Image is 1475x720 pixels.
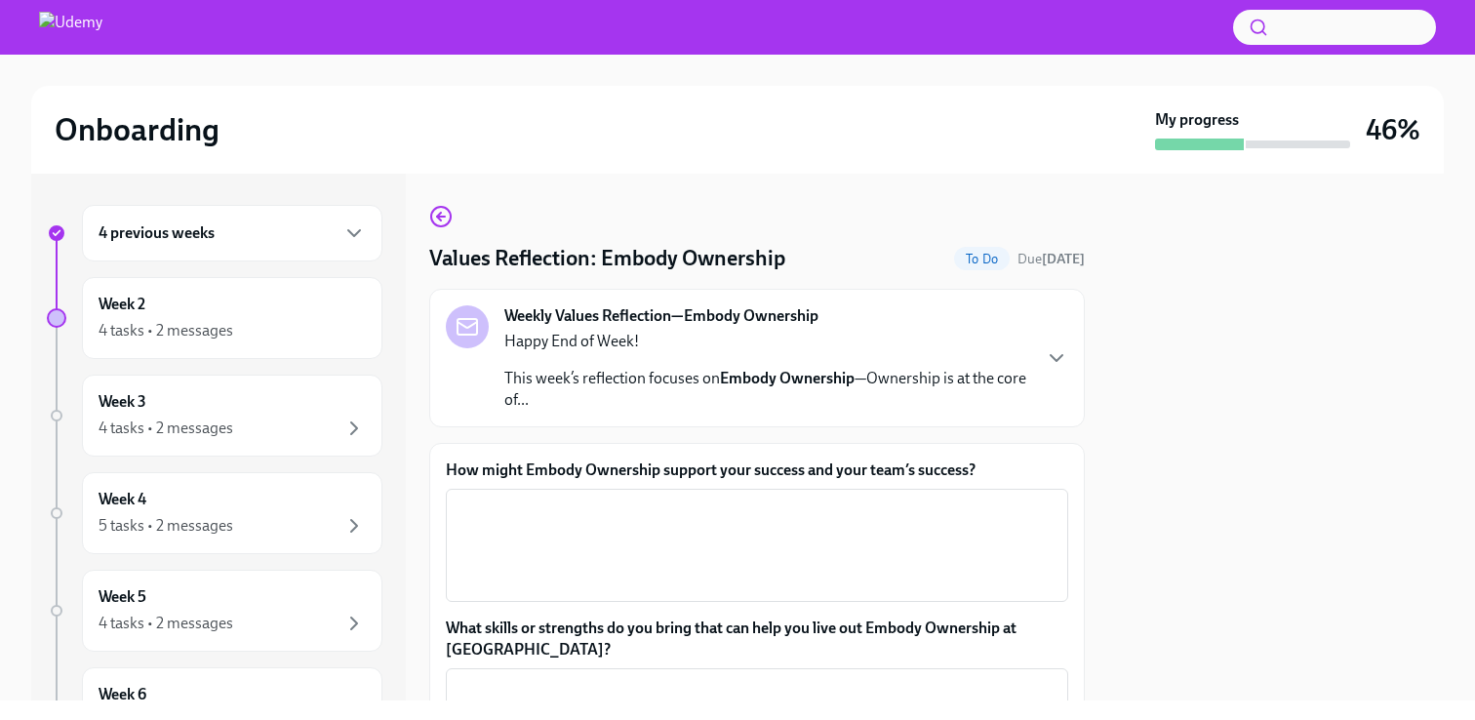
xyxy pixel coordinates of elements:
span: To Do [954,252,1010,266]
h2: Onboarding [55,110,219,149]
h3: 46% [1366,112,1420,147]
strong: Embody Ownership [720,369,855,387]
span: Due [1017,251,1085,267]
a: Week 34 tasks • 2 messages [47,375,382,457]
label: How might Embody Ownership support your success and your team’s success? [446,460,1068,481]
div: 4 previous weeks [82,205,382,261]
div: 4 tasks • 2 messages [99,613,233,634]
label: What skills or strengths do you bring that can help you live out Embody Ownership at [GEOGRAPHIC_... [446,618,1068,660]
p: Happy End of Week! [504,331,1029,352]
h6: Week 3 [99,391,146,413]
h6: Week 4 [99,489,146,510]
strong: My progress [1155,109,1239,131]
a: Week 45 tasks • 2 messages [47,472,382,554]
h6: Week 5 [99,586,146,608]
h6: Week 6 [99,684,146,705]
p: This week’s reflection focuses on —Ownership is at the core of... [504,368,1029,411]
div: 5 tasks • 2 messages [99,515,233,537]
div: 4 tasks • 2 messages [99,320,233,341]
strong: Weekly Values Reflection—Embody Ownership [504,305,818,327]
h4: Values Reflection: Embody Ownership [429,244,785,273]
h6: Week 2 [99,294,145,315]
h6: 4 previous weeks [99,222,215,244]
img: Udemy [39,12,102,43]
div: 4 tasks • 2 messages [99,418,233,439]
a: Week 24 tasks • 2 messages [47,277,382,359]
span: August 24th, 2025 10:00 [1017,250,1085,268]
strong: [DATE] [1042,251,1085,267]
a: Week 54 tasks • 2 messages [47,570,382,652]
